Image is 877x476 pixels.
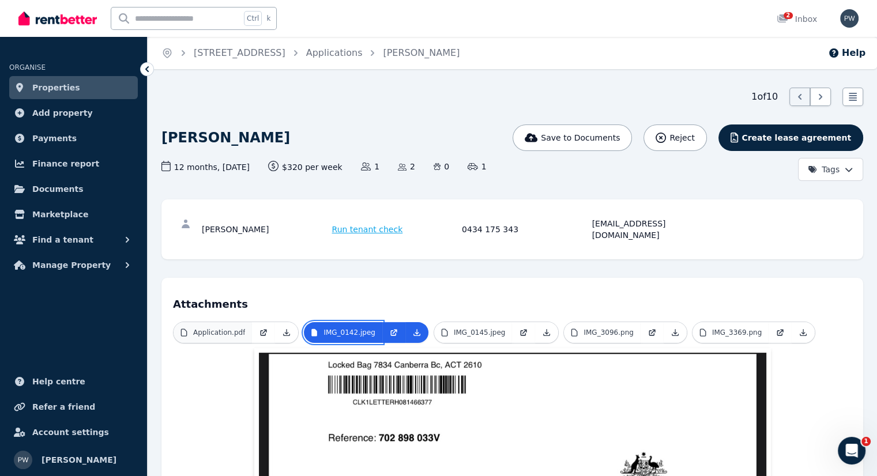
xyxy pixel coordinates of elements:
a: Add property [9,101,138,124]
h4: Attachments [173,289,852,312]
span: Finance report [32,157,99,171]
a: Open in new Tab [382,322,405,343]
a: Download Attachment [535,322,558,343]
span: 2 [398,161,415,172]
button: Help [828,46,865,60]
button: Tags [798,158,863,181]
span: 12 months , [DATE] [161,161,250,173]
div: [EMAIL_ADDRESS][DOMAIN_NAME] [592,218,719,241]
a: IMG_0145.jpeg [434,322,513,343]
button: Create lease agreement [718,124,863,151]
a: Application.pdf [174,322,252,343]
span: Tags [808,164,840,175]
span: ORGANISE [9,63,46,71]
span: Properties [32,81,80,95]
div: [PERSON_NAME] [202,218,329,241]
a: Download Attachment [275,322,298,343]
span: Documents [32,182,84,196]
span: [PERSON_NAME] [42,453,116,467]
span: 1 [468,161,486,172]
a: Download Attachment [792,322,815,343]
a: IMG_3096.png [564,322,640,343]
span: Help centre [32,375,85,388]
h1: [PERSON_NAME] [161,129,290,147]
a: IMG_0142.jpeg [304,322,382,343]
span: Manage Property [32,258,111,272]
img: RentBetter [18,10,97,27]
nav: Breadcrumb [148,37,473,69]
span: Marketplace [32,207,88,221]
span: Save to Documents [541,132,620,143]
a: Marketplace [9,203,138,226]
span: 1 [361,161,379,172]
a: Download Attachment [664,322,687,343]
a: [PERSON_NAME] [383,47,460,58]
a: Finance report [9,152,138,175]
p: Application.pdf [193,328,245,337]
p: IMG_3369.png [712,328,762,337]
button: Reject [643,124,706,151]
span: Account settings [32,425,109,439]
a: Open in new Tab [641,322,664,343]
span: Payments [32,131,77,145]
div: 0434 175 343 [462,218,589,241]
p: IMG_0142.jpeg [323,328,375,337]
img: Paul Williams [840,9,859,28]
span: Find a tenant [32,233,93,247]
iframe: Intercom live chat [838,437,865,464]
a: Refer a friend [9,395,138,418]
span: Ctrl [244,11,262,26]
button: Save to Documents [513,124,633,151]
a: Account settings [9,421,138,444]
a: [STREET_ADDRESS] [194,47,285,58]
a: Properties [9,76,138,99]
img: Paul Williams [14,451,32,469]
span: $320 per week [268,161,342,173]
span: Run tenant check [332,224,403,235]
span: Refer a friend [32,400,95,414]
button: Find a tenant [9,228,138,251]
span: k [266,14,270,23]
a: Open in new Tab [769,322,792,343]
a: IMG_3369.png [692,322,769,343]
span: Create lease agreement [742,132,851,143]
a: Payments [9,127,138,150]
a: Documents [9,177,138,201]
a: Applications [306,47,363,58]
a: Open in new Tab [252,322,275,343]
span: 2 [784,12,793,19]
a: Help centre [9,370,138,393]
p: IMG_0145.jpeg [454,328,506,337]
a: Open in new Tab [512,322,535,343]
button: Manage Property [9,254,138,277]
span: Add property [32,106,93,120]
div: Inbox [777,13,817,25]
span: 1 [861,437,871,446]
span: 0 [434,161,449,172]
span: Reject [669,132,694,143]
p: IMG_3096.png [584,328,633,337]
span: 1 of 10 [751,90,778,104]
a: Download Attachment [405,322,428,343]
